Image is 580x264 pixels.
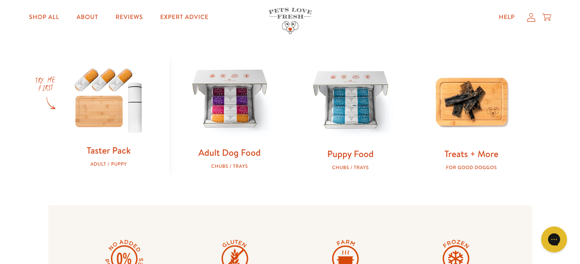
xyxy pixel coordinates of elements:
a: Reviews [108,9,149,26]
a: Expert Advice [153,9,216,26]
div: Chubs / Trays [183,163,276,169]
a: About [70,9,105,26]
div: For good doggos [425,165,518,170]
a: Adult Dog Food [198,146,260,159]
img: Pets Love Fresh [269,8,312,34]
div: Adult / Puppy [62,161,155,167]
a: Taster Pack [86,144,130,157]
a: Treats + More [444,148,498,160]
a: Help [492,9,522,26]
iframe: Gorgias live chat messenger [537,223,571,255]
div: Chubs / Trays [304,165,397,170]
a: Puppy Food [327,148,374,160]
a: Shop All [22,9,66,26]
